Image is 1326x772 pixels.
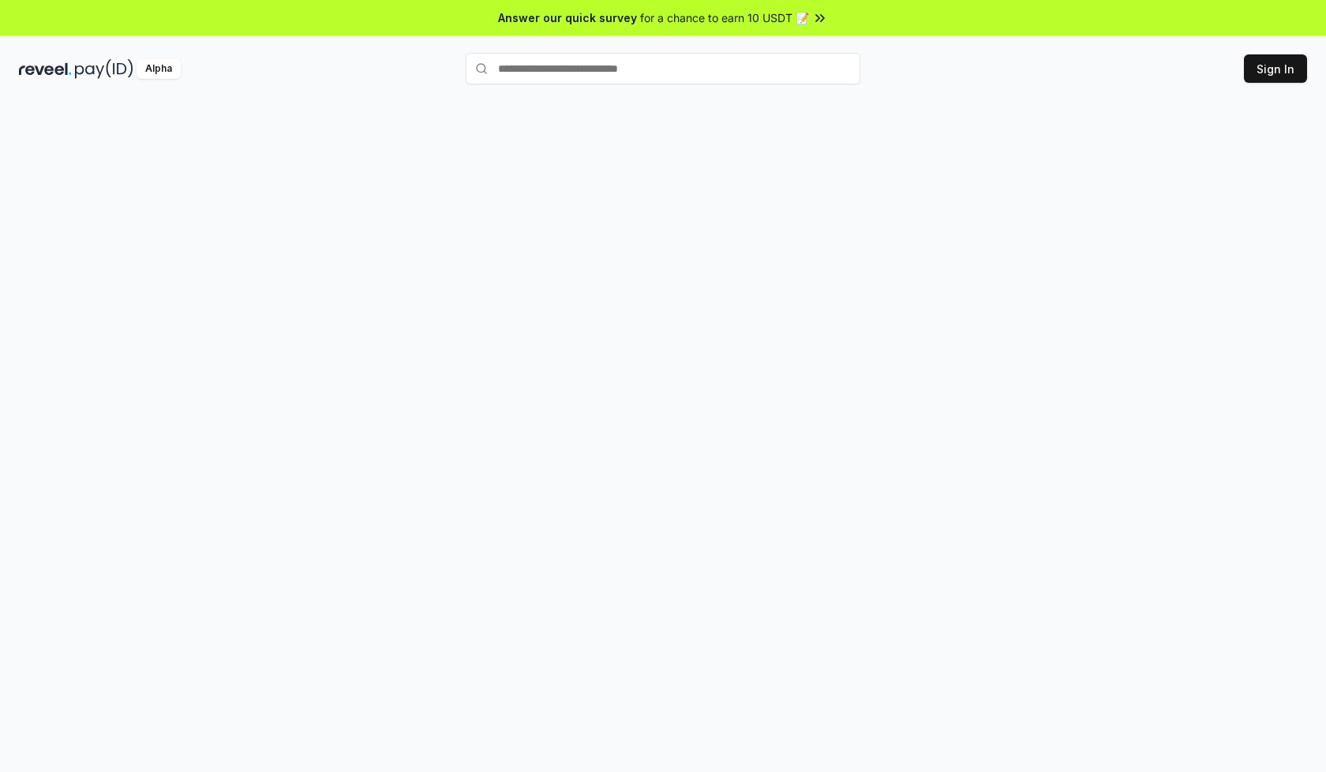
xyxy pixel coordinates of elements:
[640,9,809,26] span: for a chance to earn 10 USDT 📝
[498,9,637,26] span: Answer our quick survey
[19,59,72,79] img: reveel_dark
[137,59,181,79] div: Alpha
[1244,54,1307,83] button: Sign In
[75,59,133,79] img: pay_id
